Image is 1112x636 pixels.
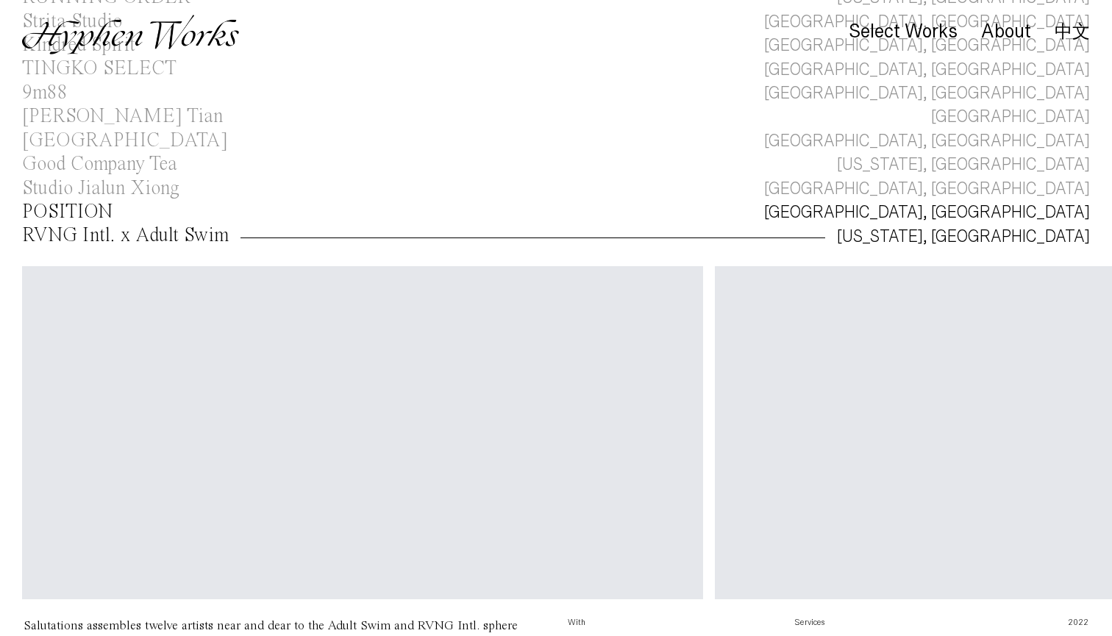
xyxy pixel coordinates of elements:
a: Select Works [849,24,958,40]
video: Your browser does not support the video tag. [22,266,702,607]
div: [GEOGRAPHIC_DATA], [GEOGRAPHIC_DATA] [764,177,1090,201]
div: [US_STATE], [GEOGRAPHIC_DATA] [837,153,1090,176]
div: Select Works [849,21,958,42]
div: [US_STATE], [GEOGRAPHIC_DATA] [837,225,1090,249]
div: About [981,21,1031,42]
a: About [981,24,1031,40]
div: POSITION [22,202,113,222]
div: [GEOGRAPHIC_DATA], [GEOGRAPHIC_DATA] [764,129,1090,153]
p: 2022 [1022,617,1088,635]
div: 9m88 [22,83,68,103]
div: [GEOGRAPHIC_DATA], [GEOGRAPHIC_DATA] [764,201,1090,224]
p: Services [795,617,999,635]
div: [GEOGRAPHIC_DATA], [GEOGRAPHIC_DATA] [764,82,1090,105]
div: Studio Jialun Xiong [22,179,179,199]
div: [GEOGRAPHIC_DATA] [22,131,228,151]
div: Good Company Tea [22,154,177,174]
div: [PERSON_NAME] Tian [22,107,223,126]
div: RVNG Intl. x Adult Swim [22,226,229,246]
img: Hyphen Works [22,15,239,54]
a: 中文 [1055,24,1090,40]
p: With [568,617,771,635]
div: [GEOGRAPHIC_DATA] [931,105,1090,129]
div: [GEOGRAPHIC_DATA], [GEOGRAPHIC_DATA] [764,58,1090,82]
